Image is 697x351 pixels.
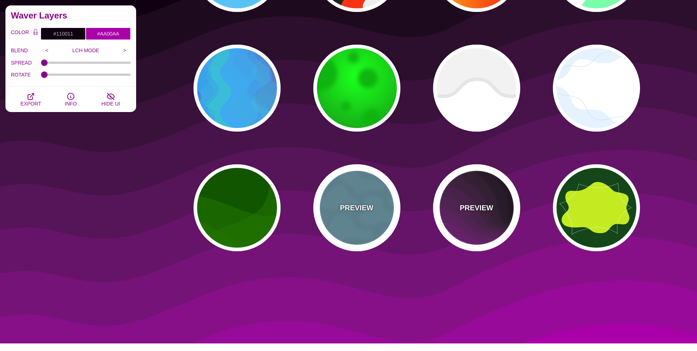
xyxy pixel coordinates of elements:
p: PREVIEW [340,202,373,213]
label: BLEND [11,46,41,55]
button: an abstract blob that looks like a tennis ball [553,164,640,251]
span: EXPORT [20,101,41,107]
input: > [119,45,131,56]
button: HIDE UI [91,87,131,112]
h2: Waver Layers [11,13,131,18]
p: PREVIEW [460,202,493,213]
button: blurry green goo effect [313,45,400,132]
button: light gray curly waves divider [433,45,520,132]
label: ROTATE [11,70,41,79]
p: LCH MODE [53,48,119,53]
button: PREVIEWcobble stone shaped blobs as a background [313,164,400,251]
input: < [41,45,53,56]
span: HIDE UI [101,101,120,107]
label: SPREAD [11,58,41,67]
span: INFO [65,101,77,107]
button: vertical blue waves [193,45,281,132]
button: Color Lock [30,28,41,38]
button: INFO [51,87,91,112]
label: COLOR [11,28,30,40]
button: green overlapping wave design [193,164,281,251]
button: EXPORT [11,87,51,112]
button: PREVIEWa spread of purple waves getting increasingly darker [433,164,520,251]
button: soft-wavy-container-design [553,45,640,132]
